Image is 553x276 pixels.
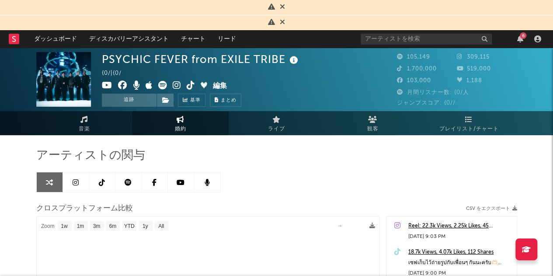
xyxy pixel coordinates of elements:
[124,223,134,229] text: YTD
[36,111,132,135] a: 音楽
[213,81,227,92] button: 編集
[28,30,83,48] a: ダッシュボード
[408,221,512,231] a: Reel: 22.3k Views, 2.25k Likes, 45 Comments
[102,52,300,66] div: PSYCHIC FEVER from EXILE TRIBE
[210,94,241,107] button: まとめ
[397,54,430,60] span: 105,149
[466,206,517,211] button: CSV をエクスポート
[408,258,512,268] div: เซฟเก็บไว้ถ่ายรูปกับเพื่อนๆ กันนะครับ🫶🏻 #PCFinThailand #PSYCHICFEVER #TSURUGI #REN #RYUSHIN
[102,94,157,107] button: 追跡
[325,111,421,135] a: 観客
[408,231,512,242] div: [DATE] 9:03 PM
[61,223,68,229] text: 1w
[457,66,491,72] span: 519,000
[41,223,55,229] text: Zoom
[337,223,342,229] text: →
[457,54,490,60] span: 309,115
[175,30,212,48] a: チャート
[397,100,456,106] span: ジャンプスコア: {0//
[93,223,100,229] text: 3m
[229,111,325,135] a: ライブ
[367,124,379,134] span: 観客
[158,223,164,229] text: All
[280,4,285,11] span: 却下する
[397,66,437,72] span: 1,700,000
[142,223,148,229] text: 1y
[397,90,469,95] span: 月間リスナー数: {0/人
[421,111,517,135] a: プレイリスト/チャート
[77,223,84,229] text: 1m
[457,78,482,84] span: 1,188
[190,95,201,106] span: 基準
[178,94,205,107] a: 基準
[397,78,431,84] span: 103,000
[280,19,285,26] span: 却下する
[36,203,133,214] span: クロスプラットフォーム比較
[102,68,132,79] div: {0/ | {0/
[268,124,285,134] span: ライブ
[517,35,523,42] button: 6
[212,30,242,48] a: リード
[83,30,175,48] a: ディスカバリーアシスタント
[109,223,116,229] text: 6m
[361,34,492,45] input: アーティストを検索
[36,150,145,161] span: アーティストの関与
[221,98,237,103] span: まとめ
[175,124,186,134] span: 婚約
[132,111,229,135] a: 婚約
[408,247,512,258] a: 18.7k Views, 4.07k Likes, 112 Shares
[520,32,526,39] div: 6
[439,124,499,134] span: プレイリスト/チャート
[79,124,90,134] span: 音楽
